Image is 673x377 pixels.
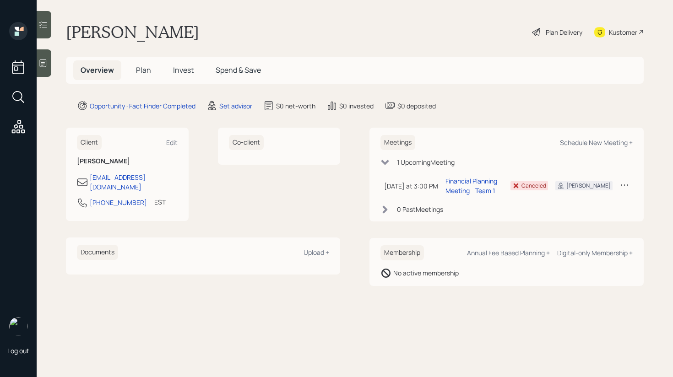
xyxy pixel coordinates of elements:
h1: [PERSON_NAME] [66,22,199,42]
div: No active membership [393,268,459,278]
div: Set advisor [219,101,252,111]
h6: [PERSON_NAME] [77,157,178,165]
span: Spend & Save [216,65,261,75]
div: $0 deposited [397,101,436,111]
h6: Client [77,135,102,150]
div: Upload + [304,248,329,257]
span: Invest [173,65,194,75]
div: 1 Upcoming Meeting [397,157,455,167]
span: Plan [136,65,151,75]
div: Edit [166,138,178,147]
div: Canceled [521,182,546,190]
div: [DATE] at 3:00 PM [384,181,438,191]
div: Opportunity · Fact Finder Completed [90,101,195,111]
div: [EMAIL_ADDRESS][DOMAIN_NAME] [90,172,178,192]
div: Schedule New Meeting + [560,138,633,147]
div: Financial Planning Meeting - Team 1 [445,176,503,195]
h6: Documents [77,245,118,260]
div: $0 invested [339,101,374,111]
h6: Membership [380,245,424,260]
div: Plan Delivery [546,27,582,37]
img: retirable_logo.png [9,317,27,335]
div: EST [154,197,166,207]
div: [PHONE_NUMBER] [90,198,147,207]
div: Digital-only Membership + [557,248,633,257]
h6: Co-client [229,135,264,150]
div: Log out [7,346,29,355]
div: [PERSON_NAME] [566,182,611,190]
div: Kustomer [609,27,637,37]
div: $0 net-worth [276,101,315,111]
div: 0 Past Meeting s [397,205,443,214]
span: Overview [81,65,114,75]
h6: Meetings [380,135,415,150]
div: Annual Fee Based Planning + [467,248,550,257]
